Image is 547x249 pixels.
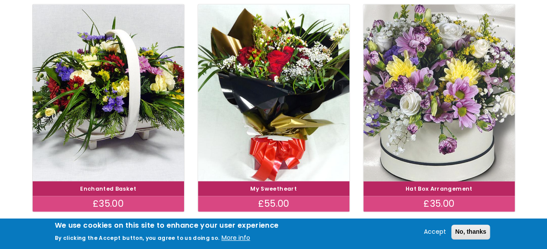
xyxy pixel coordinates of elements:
[221,233,250,243] button: More info
[198,4,349,181] img: My Sweetheart
[451,225,490,239] button: No, thanks
[420,227,449,237] button: Accept
[33,196,184,212] div: £35.00
[198,196,349,212] div: £55.00
[80,185,136,192] a: Enchanted Basket
[33,4,184,181] img: Enchanted Basket
[55,221,279,230] h2: We use cookies on this site to enhance your user experience
[406,185,473,192] a: Hat Box Arrangement
[55,234,220,242] p: By clicking the Accept button, you agree to us doing so.
[363,196,515,212] div: £35.00
[250,185,297,192] a: My Sweetheart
